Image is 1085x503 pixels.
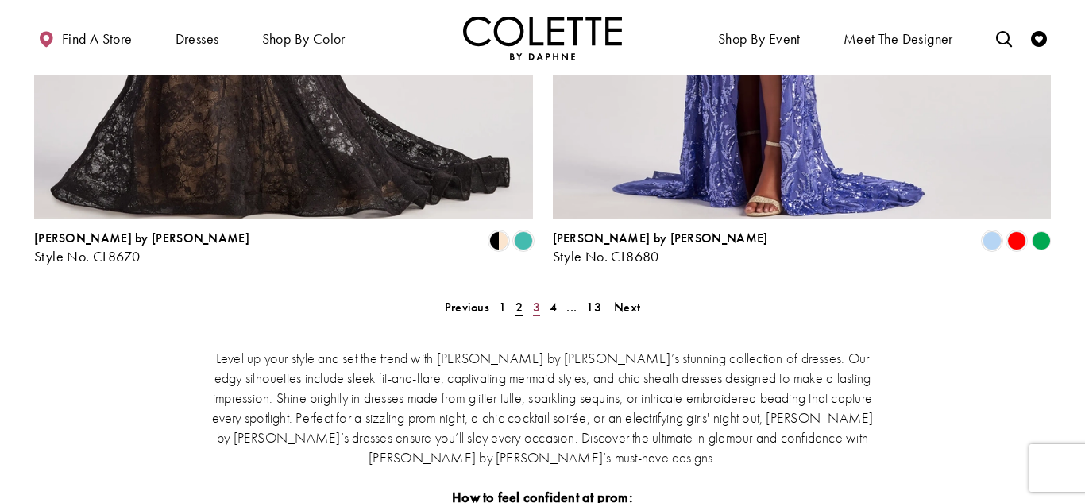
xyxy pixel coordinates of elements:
[205,348,880,467] p: Level up your style and set the trend with [PERSON_NAME] by [PERSON_NAME]’s stunning collection o...
[586,299,601,315] span: 13
[1027,16,1051,60] a: Check Wishlist
[844,31,953,47] span: Meet the designer
[1032,231,1051,250] i: Emerald
[714,16,805,60] span: Shop By Event
[34,247,140,265] span: Style No. CL8670
[1007,231,1026,250] i: Red
[172,16,223,60] span: Dresses
[463,16,622,60] img: Colette by Daphne
[515,299,523,315] span: 2
[258,16,349,60] span: Shop by color
[553,230,768,246] span: [PERSON_NAME] by [PERSON_NAME]
[528,296,545,319] a: 3
[445,299,489,315] span: Previous
[494,296,511,319] a: 1
[34,16,136,60] a: Find a store
[533,299,540,315] span: 3
[176,31,219,47] span: Dresses
[511,296,527,319] span: Current page
[514,231,533,250] i: Turquoise
[62,31,133,47] span: Find a store
[992,16,1016,60] a: Toggle search
[553,231,768,265] div: Colette by Daphne Style No. CL8680
[581,296,606,319] a: 13
[463,16,622,60] a: Visit Home Page
[440,296,494,319] a: Prev Page
[983,231,1002,250] i: Periwinkle
[499,299,506,315] span: 1
[34,230,249,246] span: [PERSON_NAME] by [PERSON_NAME]
[489,231,508,250] i: Black/Nude
[545,296,562,319] a: 4
[718,31,801,47] span: Shop By Event
[840,16,957,60] a: Meet the designer
[609,296,645,319] a: Next Page
[562,296,581,319] a: ...
[550,299,557,315] span: 4
[553,247,659,265] span: Style No. CL8680
[262,31,346,47] span: Shop by color
[34,231,249,265] div: Colette by Daphne Style No. CL8670
[566,299,577,315] span: ...
[614,299,640,315] span: Next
